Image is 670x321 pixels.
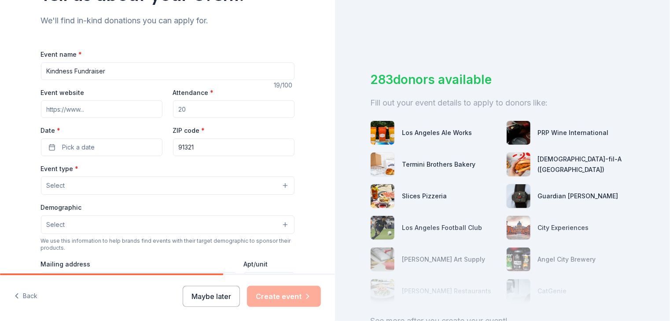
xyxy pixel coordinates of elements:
[41,203,82,212] label: Demographic
[41,14,295,28] div: We'll find in-kind donations you can apply for.
[41,50,82,59] label: Event name
[507,184,530,208] img: photo for Guardian Angel Device
[173,139,295,156] input: 12345 (U.S. only)
[507,153,530,176] img: photo for Chick-fil-A (Los Angeles)
[402,191,447,201] div: Slices Pizzeria
[63,142,95,153] span: Pick a date
[243,272,294,290] input: #
[41,272,237,290] input: Enter a US address
[538,154,635,175] div: [DEMOGRAPHIC_DATA]-fil-A ([GEOGRAPHIC_DATA])
[41,260,91,269] label: Mailing address
[41,215,295,234] button: Select
[371,121,394,145] img: photo for Los Angeles Ale Works
[173,88,214,97] label: Attendance
[41,100,162,118] input: https://www...
[370,96,635,110] div: Fill out your event details to apply to donors like:
[507,121,530,145] img: photo for PRP Wine International
[41,176,295,195] button: Select
[538,191,618,201] div: Guardian [PERSON_NAME]
[41,139,162,156] button: Pick a date
[47,219,65,230] span: Select
[47,180,65,191] span: Select
[402,128,472,138] div: Los Angeles Ale Works
[14,287,37,306] button: Back
[173,100,295,118] input: 20
[41,164,79,173] label: Event type
[371,184,394,208] img: photo for Slices Pizzeria
[41,88,85,97] label: Event website
[538,128,609,138] div: PRP Wine International
[402,159,475,170] div: Termini Brothers Bakery
[243,260,268,269] label: Apt/unit
[41,237,295,252] div: We use this information to help brands find events with their target demographic to sponsor their...
[183,286,240,307] button: Maybe later
[41,62,295,80] input: Spring Fundraiser
[274,80,295,91] div: 19 /100
[41,126,162,135] label: Date
[371,153,394,176] img: photo for Termini Brothers Bakery
[173,126,205,135] label: ZIP code
[370,70,635,89] div: 283 donors available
